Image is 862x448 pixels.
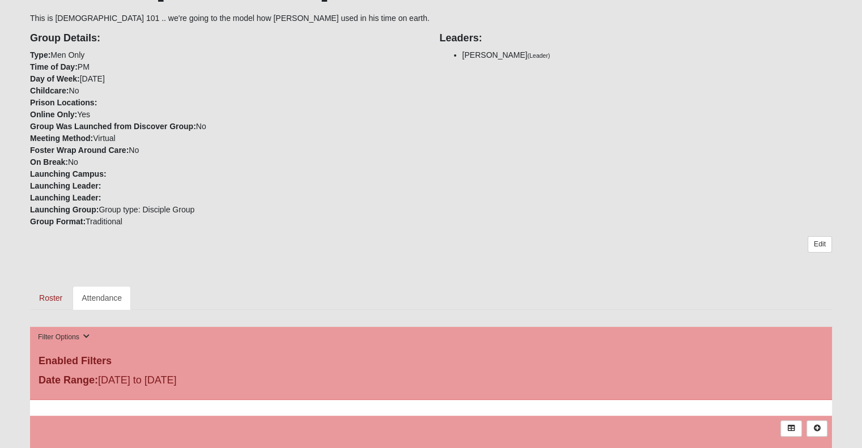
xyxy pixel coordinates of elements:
[30,134,93,143] strong: Meeting Method:
[806,420,827,437] a: Alt+N
[808,236,832,253] a: Edit
[30,157,68,167] strong: On Break:
[30,74,80,83] strong: Day of Week:
[39,373,98,388] label: Date Range:
[30,86,69,95] strong: Childcare:
[30,122,196,131] strong: Group Was Launched from Discover Group:
[440,32,832,45] h4: Leaders:
[528,52,550,59] small: (Leader)
[30,62,78,71] strong: Time of Day:
[30,193,101,202] strong: Launching Leader:
[22,24,431,228] div: Men Only PM [DATE] No Yes No Virtual No No Group type: Disciple Group Traditional
[30,50,50,59] strong: Type:
[73,286,131,310] a: Attendance
[30,286,71,310] a: Roster
[30,169,107,178] strong: Launching Campus:
[462,49,832,61] li: [PERSON_NAME]
[30,98,97,107] strong: Prison Locations:
[30,32,422,45] h4: Group Details:
[30,205,99,214] strong: Launching Group:
[30,373,298,391] div: [DATE] to [DATE]
[30,217,86,226] strong: Group Format:
[39,355,823,368] h4: Enabled Filters
[35,331,93,343] button: Filter Options
[780,420,801,437] a: Export to Excel
[30,146,129,155] strong: Foster Wrap Around Care:
[30,181,101,190] strong: Launching Leader:
[30,110,77,119] strong: Online Only:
